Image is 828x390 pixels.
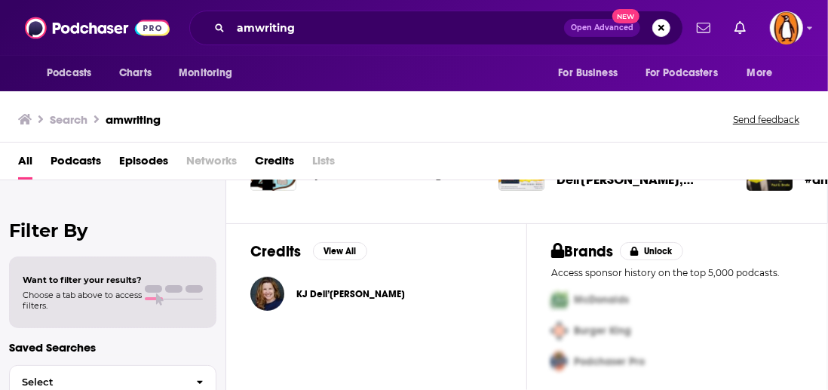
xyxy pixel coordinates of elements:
[250,242,301,261] h2: Credits
[18,149,32,180] a: All
[551,242,614,261] h2: Brands
[551,267,803,278] p: Access sponsor history on the top 5,000 podcasts.
[47,63,91,84] span: Podcasts
[119,63,152,84] span: Charts
[9,340,216,355] p: Saved Searches
[545,284,574,315] img: First Pro Logo
[574,324,631,337] span: Burger King
[620,242,684,260] button: Unlock
[558,63,618,84] span: For Business
[36,59,111,88] button: open menu
[691,15,716,41] a: Show notifications dropdown
[547,59,636,88] button: open menu
[250,277,284,311] img: KJ Dell’Antonia
[296,288,405,300] a: KJ Dell’Antonia
[564,19,640,37] button: Open AdvancedNew
[50,112,87,127] h3: Search
[23,290,142,311] span: Choose a tab above to access filters.
[25,14,170,42] img: Podchaser - Follow, Share and Rate Podcasts
[51,149,101,180] a: Podcasts
[545,346,574,377] img: Third Pro Logo
[728,15,752,41] a: Show notifications dropdown
[571,24,633,32] span: Open Advanced
[168,59,252,88] button: open menu
[296,288,405,300] span: KJ Dell’[PERSON_NAME]
[646,63,718,84] span: For Podcasters
[770,11,803,45] img: User Profile
[574,293,629,306] span: McDonalds
[9,220,216,241] h2: Filter By
[737,59,792,88] button: open menu
[255,149,294,180] a: Credits
[747,63,773,84] span: More
[250,242,367,261] a: CreditsView All
[250,270,502,318] button: KJ Dell’AntoniaKJ Dell’Antonia
[770,11,803,45] span: Logged in as penguin_portfolio
[612,9,639,23] span: New
[179,63,232,84] span: Monitoring
[313,242,367,260] button: View All
[574,355,645,368] span: Podchaser Pro
[109,59,161,88] a: Charts
[189,11,683,45] div: Search podcasts, credits, & more...
[106,112,161,127] h3: amwriting
[728,113,804,126] button: Send feedback
[23,275,142,285] span: Want to filter your results?
[636,59,740,88] button: open menu
[186,149,237,180] span: Networks
[545,315,574,346] img: Second Pro Logo
[119,149,168,180] a: Episodes
[770,11,803,45] button: Show profile menu
[312,149,335,180] span: Lists
[10,377,184,387] span: Select
[231,16,564,40] input: Search podcasts, credits, & more...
